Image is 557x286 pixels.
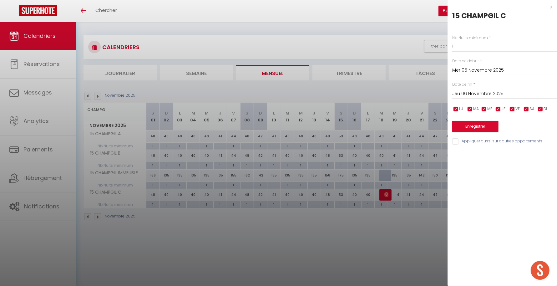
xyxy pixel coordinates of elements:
span: MA [473,106,479,112]
button: Enregistrer [452,121,499,132]
label: Date de fin [452,82,472,88]
span: SA [529,106,534,112]
span: VE [515,106,520,112]
div: 15 CHAMPGIL C [452,11,552,21]
div: x [448,3,552,11]
span: ME [487,106,492,112]
span: LU [459,106,463,112]
span: DI [544,106,547,112]
label: Nb Nuits minimum [452,35,488,41]
label: Date de début [452,58,479,64]
span: JE [501,106,505,112]
div: Ouvrir le chat [531,261,549,280]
